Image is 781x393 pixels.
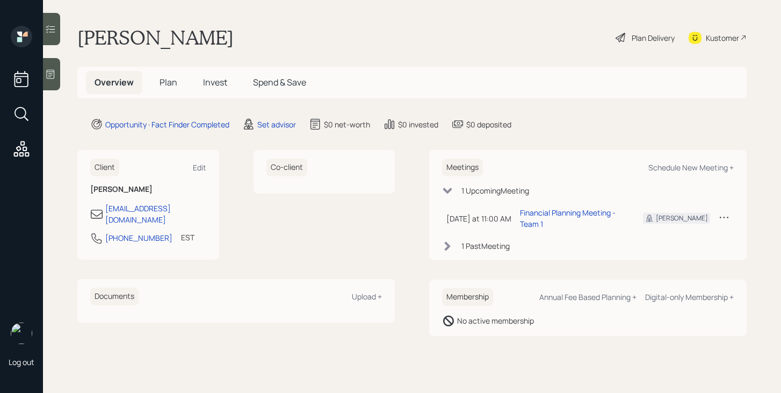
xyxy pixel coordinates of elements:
div: Digital-only Membership + [645,292,734,302]
h6: Co-client [266,159,307,176]
div: Edit [193,162,206,173]
div: $0 net-worth [324,119,370,130]
div: [PHONE_NUMBER] [105,232,172,244]
span: Overview [95,76,134,88]
div: [DATE] at 11:00 AM [446,213,511,224]
div: Schedule New Meeting + [648,162,734,173]
div: No active membership [457,315,534,326]
div: [PERSON_NAME] [656,213,708,223]
div: Opportunity · Fact Finder Completed [105,119,229,130]
div: Annual Fee Based Planning + [539,292,637,302]
img: michael-russo-headshot.png [11,323,32,344]
h6: Membership [442,288,493,306]
div: Plan Delivery [632,32,675,44]
div: EST [181,232,194,243]
div: 1 Past Meeting [461,240,510,252]
div: Kustomer [706,32,739,44]
div: $0 deposited [466,119,511,130]
h1: [PERSON_NAME] [77,26,234,49]
h6: Meetings [442,159,483,176]
div: $0 invested [398,119,438,130]
div: [EMAIL_ADDRESS][DOMAIN_NAME] [105,203,206,225]
div: Financial Planning Meeting - Team 1 [520,207,626,230]
div: Set advisor [257,119,296,130]
div: Log out [9,357,34,367]
div: 1 Upcoming Meeting [461,185,529,196]
h6: [PERSON_NAME] [90,185,206,194]
span: Plan [160,76,177,88]
span: Spend & Save [253,76,306,88]
span: Invest [203,76,227,88]
div: Upload + [352,291,382,302]
h6: Client [90,159,119,176]
h6: Documents [90,288,139,305]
